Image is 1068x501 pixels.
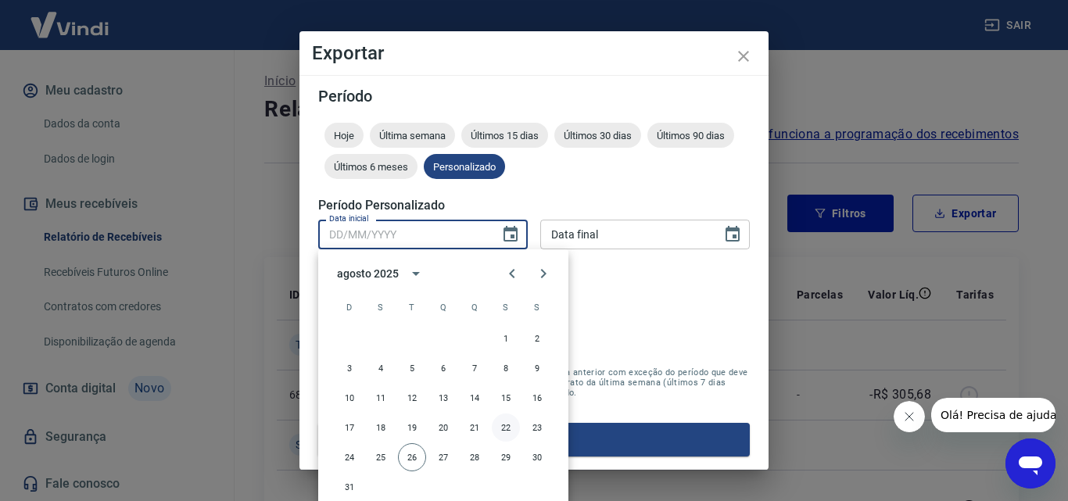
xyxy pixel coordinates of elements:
span: Hoje [324,130,364,141]
h4: Exportar [312,44,756,63]
label: Data inicial [329,213,369,224]
span: sexta-feira [492,292,520,323]
span: sábado [523,292,551,323]
button: 12 [398,384,426,412]
button: 4 [367,354,395,382]
span: Última semana [370,130,455,141]
button: 23 [523,413,551,442]
button: 30 [523,443,551,471]
input: DD/MM/YYYY [540,220,711,249]
button: 24 [335,443,364,471]
button: 2 [523,324,551,352]
button: 9 [523,354,551,382]
div: Personalizado [424,154,505,179]
button: Choose date [717,219,748,250]
button: 16 [523,384,551,412]
button: 10 [335,384,364,412]
iframe: Botão para abrir a janela de mensagens [1005,438,1055,488]
div: Últimos 15 dias [461,123,548,148]
span: Últimos 6 meses [324,161,418,173]
button: Choose date [495,219,526,250]
button: 29 [492,443,520,471]
button: 6 [429,354,457,382]
h5: Período [318,88,750,104]
button: 18 [367,413,395,442]
button: 19 [398,413,426,442]
span: quinta-feira [461,292,489,323]
div: agosto 2025 [337,266,398,282]
button: Next month [528,258,559,289]
div: Última semana [370,123,455,148]
button: calendar view is open, switch to year view [403,260,429,287]
div: Hoje [324,123,364,148]
button: 31 [335,473,364,501]
span: Últimos 30 dias [554,130,641,141]
input: DD/MM/YYYY [318,220,489,249]
button: 5 [398,354,426,382]
button: 27 [429,443,457,471]
button: Previous month [496,258,528,289]
div: Últimos 30 dias [554,123,641,148]
button: 20 [429,413,457,442]
span: terça-feira [398,292,426,323]
span: quarta-feira [429,292,457,323]
button: 21 [461,413,489,442]
div: Últimos 6 meses [324,154,418,179]
button: 26 [398,443,426,471]
button: 3 [335,354,364,382]
button: 13 [429,384,457,412]
span: Personalizado [424,161,505,173]
button: 1 [492,324,520,352]
iframe: Mensagem da empresa [931,398,1055,432]
span: segunda-feira [367,292,395,323]
button: 8 [492,354,520,382]
button: 22 [492,413,520,442]
button: 11 [367,384,395,412]
span: Últimos 90 dias [647,130,734,141]
iframe: Fechar mensagem [894,401,925,432]
div: Últimos 90 dias [647,123,734,148]
button: 25 [367,443,395,471]
span: Olá! Precisa de ajuda? [9,11,131,23]
button: 14 [461,384,489,412]
span: domingo [335,292,364,323]
button: 17 [335,413,364,442]
button: 7 [461,354,489,382]
span: Últimos 15 dias [461,130,548,141]
button: 28 [461,443,489,471]
button: 15 [492,384,520,412]
button: close [725,38,762,75]
h5: Período Personalizado [318,198,750,213]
